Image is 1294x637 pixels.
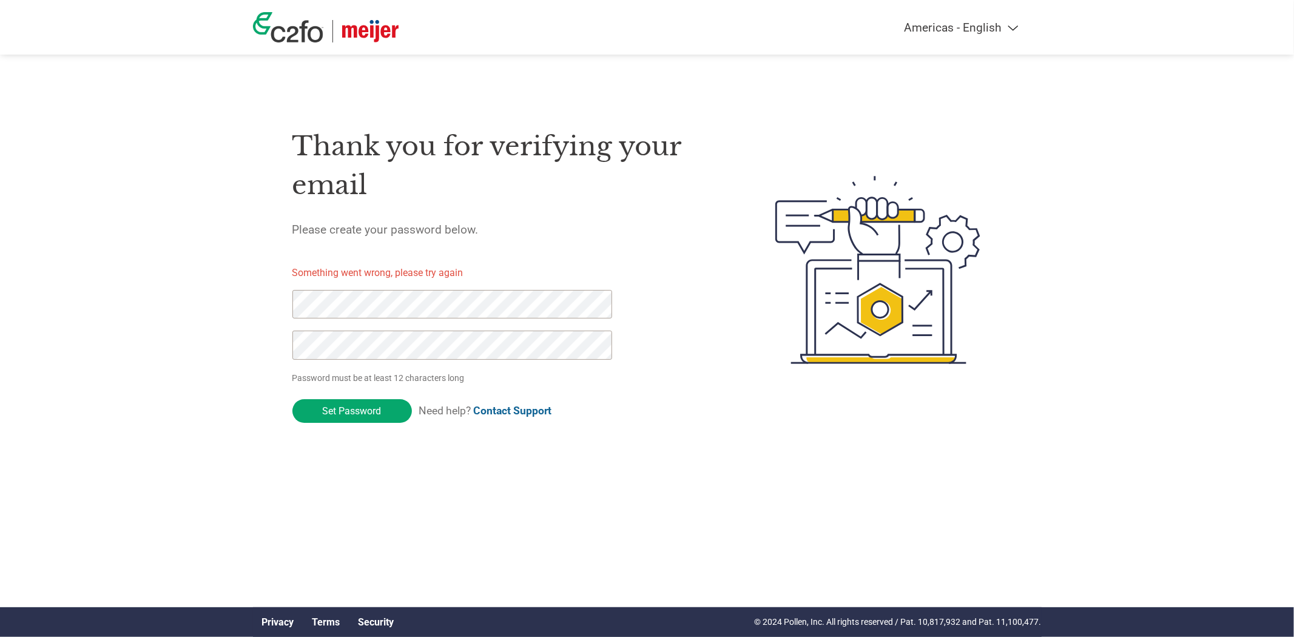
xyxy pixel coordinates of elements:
a: Contact Support [473,405,551,417]
span: Need help? [419,405,551,417]
h1: Thank you for verifying your email [292,127,718,205]
img: Meijer [342,20,399,42]
input: Set Password [292,399,412,423]
img: create-password [753,109,1002,431]
p: Something went wrong, please try again [292,266,633,280]
h5: Please create your password below. [292,223,718,237]
p: © 2024 Pollen, Inc. All rights reserved / Pat. 10,817,932 and Pat. 11,100,477. [755,616,1042,629]
a: Terms [312,616,340,628]
a: Security [359,616,394,628]
a: Privacy [262,616,294,628]
img: c2fo logo [253,12,323,42]
p: Password must be at least 12 characters long [292,372,616,385]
